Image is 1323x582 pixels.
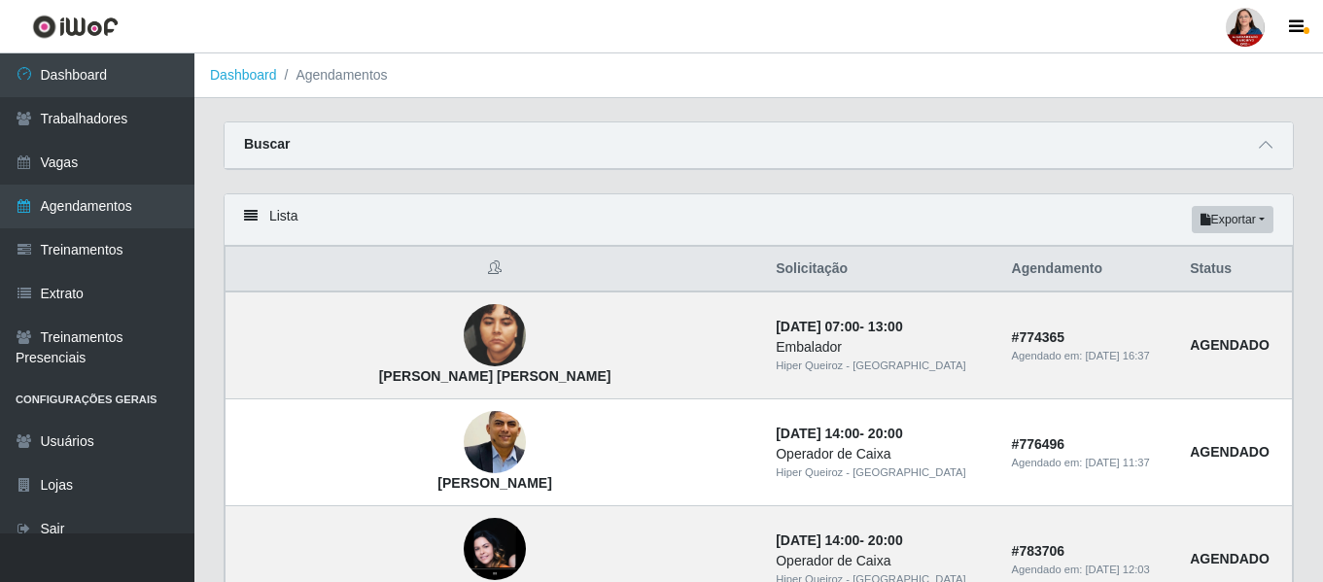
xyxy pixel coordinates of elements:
strong: - [776,426,902,441]
th: Status [1178,247,1292,292]
th: Solicitação [764,247,999,292]
strong: AGENDADO [1190,551,1270,566]
strong: AGENDADO [1190,444,1270,460]
img: Diego Paulino [464,404,526,481]
time: [DATE] 12:03 [1085,564,1149,575]
time: [DATE] 07:00 [776,319,859,334]
strong: AGENDADO [1190,337,1270,353]
strong: [PERSON_NAME] [PERSON_NAME] [379,368,611,384]
time: [DATE] 16:37 [1085,350,1149,361]
time: 20:00 [868,426,903,441]
img: CoreUI Logo [32,15,119,39]
div: Hiper Queiroz - [GEOGRAPHIC_DATA] [776,464,988,481]
nav: breadcrumb [194,53,1323,98]
time: 20:00 [868,532,903,548]
strong: Buscar [244,136,290,152]
a: Dashboard [210,67,277,83]
button: Exportar [1192,206,1273,233]
li: Agendamentos [277,65,388,86]
strong: [PERSON_NAME] [437,475,551,491]
div: Hiper Queiroz - [GEOGRAPHIC_DATA] [776,358,988,374]
strong: # 774365 [1012,329,1065,345]
strong: - [776,319,902,334]
th: Agendamento [1000,247,1179,292]
div: Operador de Caixa [776,444,988,464]
div: Lista [225,194,1293,246]
strong: # 776496 [1012,436,1065,452]
strong: - [776,532,902,548]
time: 13:00 [868,319,903,334]
strong: # 783706 [1012,543,1065,559]
time: [DATE] 14:00 [776,532,859,548]
div: Agendado em: [1012,455,1167,471]
div: Agendado em: [1012,348,1167,364]
time: [DATE] 11:37 [1085,457,1149,468]
div: Agendado em: [1012,562,1167,578]
div: Embalador [776,337,988,358]
time: [DATE] 14:00 [776,426,859,441]
img: Maria Eduarda da Silva Oliveira [464,291,526,380]
div: Operador de Caixa [776,551,988,571]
